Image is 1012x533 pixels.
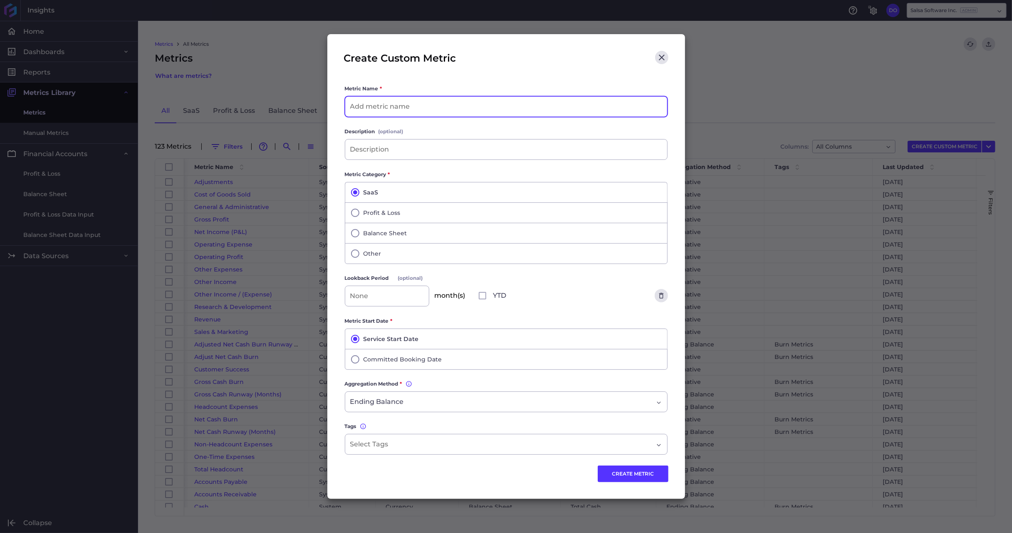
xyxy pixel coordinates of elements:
[344,51,461,67] span: Create Custom Metric
[345,434,668,455] div: Dropdown select
[345,223,668,243] button: Balance Sheet
[598,466,668,482] button: CREATE METRIC
[350,439,393,449] input: Select Tags
[345,127,375,136] span: Description
[493,291,512,301] span: YTD
[345,182,668,202] button: SaaS
[345,243,668,264] button: Other
[345,97,667,117] input: Add metric name
[345,202,668,223] button: Profit & Loss
[345,274,395,282] span: Lookback Period
[435,292,471,299] span: month(s)
[345,391,668,412] div: Dropdown select
[350,397,404,407] span: Ending Balance
[345,317,389,325] span: Metric Start Date
[345,170,386,179] span: Metric Category
[345,349,668,370] button: Committed Booking Date
[379,127,403,136] span: (optional)
[345,329,668,349] button: Service Start Date
[345,422,356,431] span: Tags
[655,51,668,64] button: Close
[345,286,429,306] input: None
[345,139,667,159] input: Description
[345,380,398,388] span: Aggregation Method
[345,85,379,93] span: Metric Name
[398,274,429,282] span: (optional)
